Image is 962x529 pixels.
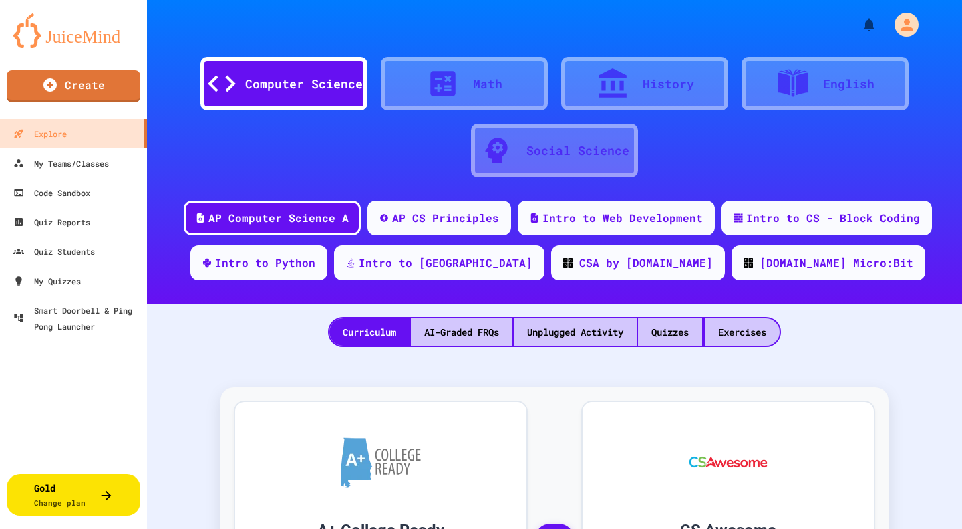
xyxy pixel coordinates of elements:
a: Create [7,70,140,102]
div: Exercises [705,318,780,346]
div: Quizzes [638,318,702,346]
div: Intro to Python [215,255,315,271]
div: Quiz Students [13,243,95,259]
img: CODE_logo_RGB.png [744,258,753,268]
div: History [643,75,694,93]
iframe: chat widget [906,475,949,516]
div: CSA by [DOMAIN_NAME] [579,255,713,271]
div: AP Computer Science A [208,210,349,226]
img: CS Awesome [676,422,781,502]
div: Intro to [GEOGRAPHIC_DATA] [359,255,532,271]
img: CODE_logo_RGB.png [563,258,573,268]
div: Unplugged Activity [514,318,637,346]
img: logo-orange.svg [13,13,134,48]
div: Code Sandbox [13,185,90,201]
div: Computer Science [245,75,363,93]
span: Change plan [34,498,86,508]
div: Quiz Reports [13,214,90,230]
div: Intro to Web Development [542,210,703,226]
iframe: chat widget [851,417,949,474]
div: Math [473,75,502,93]
div: Gold [34,481,86,509]
div: English [823,75,874,93]
img: A+ College Ready [341,437,421,488]
div: AI-Graded FRQs [411,318,512,346]
div: Curriculum [329,318,410,346]
button: GoldChange plan [7,474,140,516]
div: My Notifications [836,13,880,36]
div: Social Science [526,142,629,160]
div: My Quizzes [13,273,81,289]
div: Smart Doorbell & Ping Pong Launcher [13,302,142,334]
div: AP CS Principles [392,210,499,226]
div: [DOMAIN_NAME] Micro:Bit [760,255,913,271]
div: Intro to CS - Block Coding [746,210,920,226]
div: My Teams/Classes [13,155,109,171]
div: My Account [880,9,922,40]
div: Explore [13,126,67,142]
